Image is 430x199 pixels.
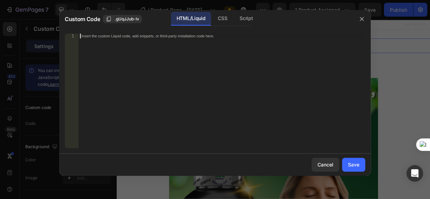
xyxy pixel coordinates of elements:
[234,12,258,26] div: Script
[103,15,142,23] button: .gUqJJub-lv
[9,16,38,22] div: Custom Code
[114,16,139,22] span: .gUqJJub-lv
[317,161,333,168] div: Cancel
[171,12,211,26] div: HTML/Liquid
[81,34,334,38] div: Insert the custom Liquid code, add snippets, or third-party installation code here.
[312,158,339,172] button: Cancel
[406,165,423,182] div: Open Intercom Messenger
[342,158,365,172] button: Save
[65,34,79,38] div: 1
[212,12,233,26] div: CSS
[65,15,100,23] span: Custom Code
[348,161,359,168] div: Save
